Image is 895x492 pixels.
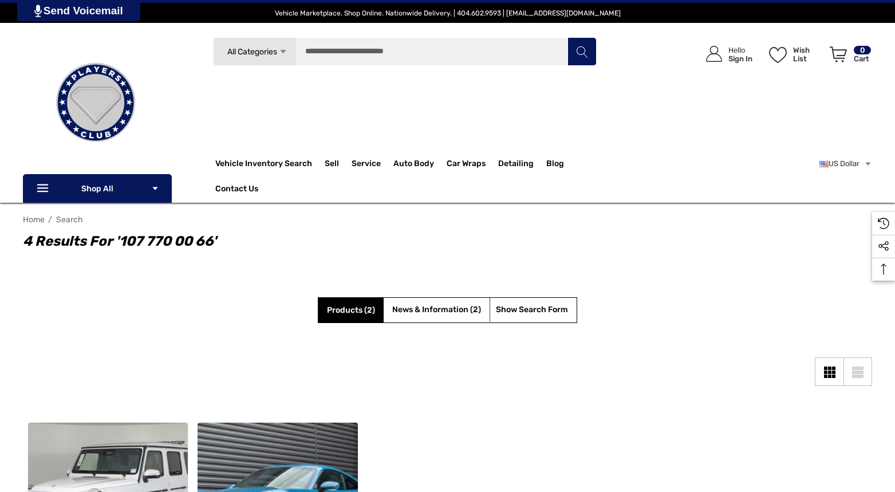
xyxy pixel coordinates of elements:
[872,263,895,275] svg: Top
[393,152,447,175] a: Auto Body
[843,357,872,386] a: List View
[279,48,287,56] svg: Icon Arrow Down
[352,159,381,171] span: Service
[546,159,564,171] a: Blog
[567,37,596,66] button: Search
[447,152,498,175] a: Car Wraps
[496,303,568,317] span: Show Search Form
[819,152,872,175] a: USD
[352,152,393,175] a: Service
[325,159,339,171] span: Sell
[56,215,83,225] a: Search
[498,159,534,171] span: Detailing
[854,46,871,54] p: 0
[227,47,277,57] span: All Categories
[498,152,546,175] a: Detailing
[706,46,722,62] svg: Icon User Account
[327,305,375,315] span: Products (2)
[215,184,258,196] a: Contact Us
[764,34,825,74] a: Wish List Wish List
[38,45,153,160] img: Players Club | Cars For Sale
[23,231,861,251] h1: 4 results for '107 770 00 66'
[878,218,889,229] svg: Recently Viewed
[151,184,159,192] svg: Icon Arrow Down
[215,159,312,171] a: Vehicle Inventory Search
[793,46,823,63] p: Wish List
[275,9,621,17] span: Vehicle Marketplace. Shop Online. Nationwide Delivery. | 404.602.9593 | [EMAIL_ADDRESS][DOMAIN_NAME]
[23,215,45,225] a: Home
[728,54,752,63] p: Sign In
[447,159,486,171] span: Car Wraps
[325,152,352,175] a: Sell
[830,46,847,62] svg: Review Your Cart
[854,54,871,63] p: Cart
[36,182,53,195] svg: Icon Line
[213,37,296,66] a: All Categories Icon Arrow Down Icon Arrow Up
[392,305,481,314] span: News & Information (2)
[496,303,568,317] a: Hide Search Form
[393,159,434,171] span: Auto Body
[34,5,42,17] img: PjwhLS0gR2VuZXJhdG9yOiBHcmF2aXQuaW8gLS0+PHN2ZyB4bWxucz0iaHR0cDovL3d3dy53My5vcmcvMjAwMC9zdmciIHhtb...
[693,34,758,74] a: Sign in
[23,174,172,203] p: Shop All
[878,241,889,252] svg: Social Media
[769,47,787,63] svg: Wish List
[728,46,752,54] p: Hello
[23,210,872,230] nav: Breadcrumb
[815,357,843,386] a: Grid View
[825,34,872,79] a: Cart with 0 items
